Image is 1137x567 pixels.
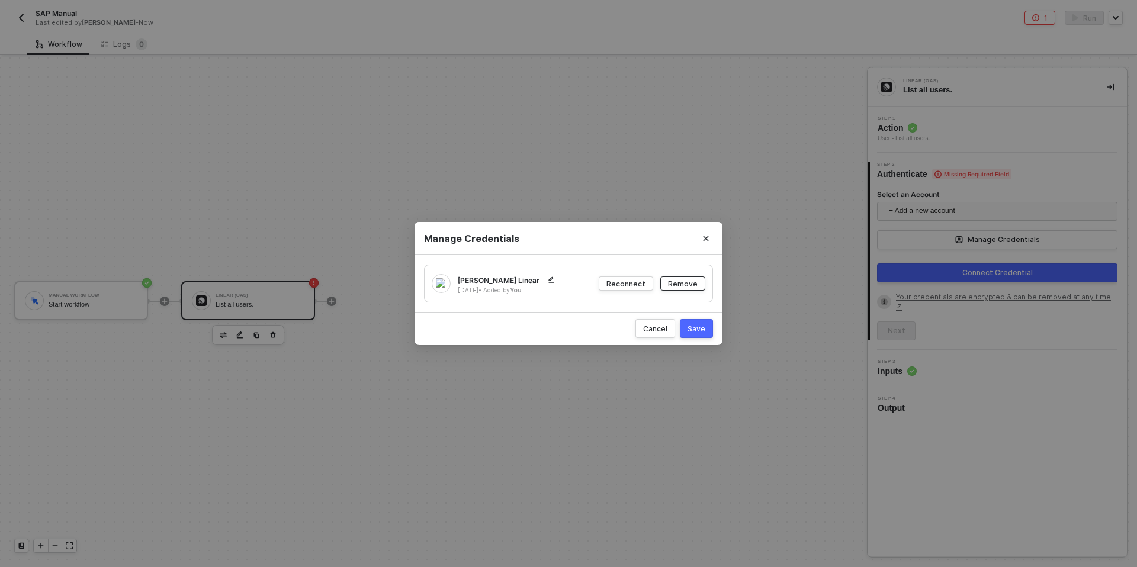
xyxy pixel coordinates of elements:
[668,279,698,289] div: Remove
[36,40,82,49] div: Workflow
[968,235,1040,244] div: Manage Credentials
[458,286,566,294] div: [DATE] • Added by
[1032,14,1039,21] span: icon-error-page
[216,293,304,298] div: Linear (OAS)
[635,319,675,338] button: Cancel
[36,8,77,18] span: SAP Manual
[643,324,667,334] div: Cancel
[309,278,319,288] span: icon-error-page
[216,328,230,342] button: edit-cred
[249,328,264,342] button: copy-block
[52,542,59,549] span: icon-minus
[878,359,917,364] span: Step 3
[1065,11,1104,25] button: activateRun
[962,268,1033,278] div: Connect Credential
[510,286,522,294] b: You
[878,365,917,377] span: Inputs
[878,116,930,121] span: Step 1
[1024,11,1055,25] button: 1
[17,13,26,22] img: back
[29,295,40,305] img: icon
[136,38,147,50] sup: 0
[37,542,44,549] span: icon-play
[868,162,1127,340] div: Step 2Authenticate Missing Required FieldSelect an Account+ Add a new accountManage CredentialsCo...
[877,168,1011,180] span: Authenticate
[236,331,243,339] img: edit-cred
[877,189,1117,199] label: Select an Account
[877,162,1011,167] span: Step 2
[889,202,1110,221] span: + Add a new account
[881,82,892,92] img: integration-icon
[101,38,147,50] div: Logs
[220,332,227,338] img: edit-cred
[955,236,963,243] span: icon-manage-credentials
[14,11,28,25] button: back
[161,298,168,305] span: icon-play
[424,233,713,245] div: Manage Credentials
[877,321,916,340] button: Next
[606,279,645,289] div: Reconnect
[878,134,930,143] div: User - List all users.
[878,402,910,414] span: Output
[878,396,910,401] span: Step 4
[1107,83,1114,91] span: icon-collapse-right
[66,542,73,549] span: icon-expand
[36,18,541,27] div: Last edited by - Now
[878,122,930,134] span: Action
[233,328,247,342] button: edit-cred
[680,319,713,338] button: Save
[216,301,304,308] div: List all users.
[689,222,722,255] button: Close
[877,230,1117,249] button: Manage Credentials
[868,116,1127,143] div: Step 1Action User - List all users.
[196,295,207,306] img: icon
[328,298,335,305] span: icon-play
[932,169,1011,179] span: Missing Required Field
[253,331,260,339] img: copy-block
[903,79,1081,83] div: Linear (OAS)
[49,293,137,298] div: Manual Workflow
[142,278,152,288] span: icon-success-page
[1044,13,1048,23] div: 1
[436,278,447,289] img: integration-icon
[599,276,653,291] button: Reconnect
[660,276,705,291] button: Remove
[896,292,1117,312] a: Your credentials are encrypted & can be removed at any time ↗
[458,273,566,287] div: [PERSON_NAME] Linear
[82,18,136,27] span: [PERSON_NAME]
[688,324,705,334] div: Save
[49,301,137,308] div: Start workflow
[903,85,1088,95] div: List all users.
[877,263,1117,282] button: Connect Credential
